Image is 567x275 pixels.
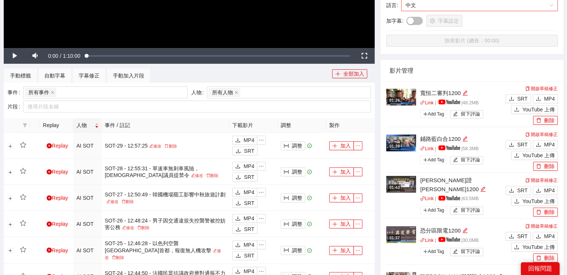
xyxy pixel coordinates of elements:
button: downloadSRT [232,199,258,208]
span: play-circle [47,169,52,174]
button: delete刪除 [533,208,558,216]
img: yt_logo_rgb_light.a676ea31.png [438,145,460,150]
button: downloadMP4 [533,186,558,195]
span: / [60,53,62,59]
span: link [420,238,425,243]
span: column-width [284,221,289,227]
th: 調整 [278,118,326,133]
span: copy [525,132,530,137]
button: downloadMP4 [232,188,257,197]
button: downloadSRT [505,232,531,241]
span: ellipsis [354,221,362,227]
a: linkLink [420,238,434,243]
button: ellipsis [353,167,362,176]
p: | | 58.3 MB [420,145,504,153]
button: downloadMP4 [533,232,558,241]
div: 影片管理 [390,60,554,81]
span: MP4 [243,214,254,222]
span: download [509,188,514,194]
span: SRT [244,252,254,260]
a: 刪除 [120,199,135,204]
th: 下載影片 [229,118,278,133]
button: column-width調整 [281,246,305,255]
span: 所有人物 [212,88,233,97]
div: 編輯 [480,185,486,194]
div: 手動加入片段 [113,72,144,80]
button: downloadMP4 [232,136,257,145]
button: ellipsis [257,240,266,249]
span: upload [514,153,519,159]
th: Replay [40,118,73,133]
span: edit [453,111,458,117]
label: 事件 [7,86,23,98]
span: delete [536,118,541,124]
span: upload [514,199,519,205]
span: YouTube 上傳 [522,243,555,251]
span: ellipsis [257,190,265,195]
div: SOT-29 - 12:57:25 [105,142,226,149]
button: downloadSRT [505,94,531,103]
div: 01:43 [388,184,401,191]
button: edit留下評論 [450,156,483,164]
button: column-width調整 [281,193,305,202]
span: download [235,242,240,248]
span: 所有事件 [28,88,49,97]
span: check-circle [307,222,312,227]
img: 7f447797-bbb1-4c26-8166-75ed87569d48.jpg [386,176,416,193]
div: AI SOT [76,220,99,228]
a: 開啟草稿修正 [525,86,558,91]
span: MP4 [544,140,555,149]
button: plus加入 [329,167,354,176]
button: delete刪除 [533,162,558,171]
span: link [420,196,425,201]
span: download [236,227,241,233]
img: yt_logo_rgb_light.a676ea31.png [438,196,460,200]
span: upload [514,244,519,250]
button: column-width調整 [281,141,305,150]
a: 修改 [105,199,120,204]
button: ellipsis [257,136,266,145]
span: SRT [244,225,254,233]
a: 刪除 [136,225,151,230]
button: 快剪影片 (總長：00:00) [386,35,558,47]
span: edit [191,173,195,177]
a: 刪除 [163,144,178,148]
span: MP4 [544,232,555,240]
span: delete [536,209,541,215]
button: uploadYouTube 上傳 [511,197,558,206]
button: plus加入 [329,141,354,150]
button: column-width調整 [281,167,305,176]
button: 展開行 [7,221,13,227]
div: 編輯 [462,89,468,98]
button: downloadSRT [505,186,531,195]
th: 事件 / 註記 [102,118,229,133]
span: ellipsis [257,216,265,221]
a: 修改 [105,249,221,260]
span: download [536,142,541,148]
div: SOT-28 - 12:55:31 - 單速車無剎車風險，[DEMOGRAPHIC_DATA]議員提禁令 [105,165,226,178]
span: plus [332,143,337,149]
a: linkLink [420,100,434,105]
button: downloadSRT [505,140,531,149]
button: downloadMP4 [232,214,257,223]
span: edit [453,249,458,255]
th: 製作 [326,118,375,133]
span: check-circle [307,248,312,253]
button: ellipsis [353,193,362,202]
button: plus加入 [329,193,354,202]
span: edit [213,249,217,253]
span: MP4 [243,241,254,249]
span: YouTube 上傳 [522,105,555,114]
button: downloadMP4 [232,162,257,171]
span: delete [536,255,541,261]
div: 編輯 [462,135,468,143]
span: download [509,234,514,240]
span: copy [525,224,530,228]
button: setting字幕設定 [426,15,462,27]
span: upload [514,107,519,113]
button: Play [4,48,25,64]
span: copy [525,178,530,183]
div: 字幕修正 [79,72,100,80]
span: SRT [517,140,527,149]
button: ellipsis [257,214,266,223]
